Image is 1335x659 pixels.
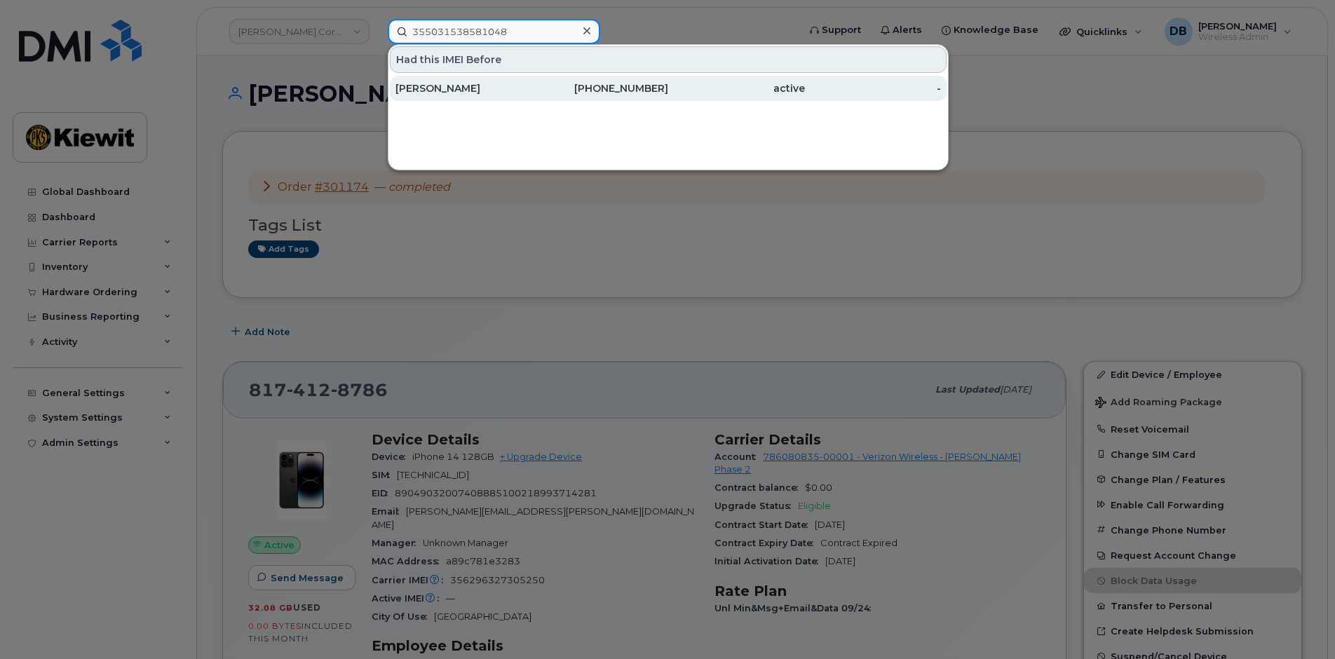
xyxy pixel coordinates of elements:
iframe: Messenger Launcher [1274,598,1324,648]
div: [PHONE_NUMBER] [532,81,669,95]
a: [PERSON_NAME][PHONE_NUMBER]active- [390,76,947,101]
div: Had this IMEI Before [390,46,947,73]
div: [PERSON_NAME] [395,81,532,95]
div: - [805,81,942,95]
div: active [668,81,805,95]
